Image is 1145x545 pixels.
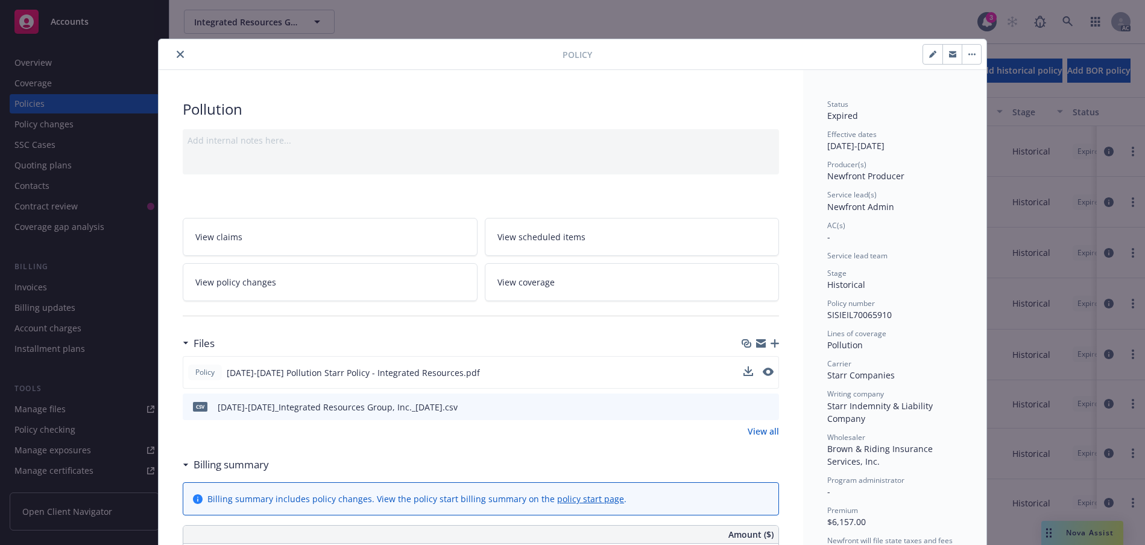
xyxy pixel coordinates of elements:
div: Pollution [827,339,962,351]
a: View policy changes [183,263,478,301]
span: View claims [195,231,242,243]
div: [DATE]-[DATE]_Integrated Resources Group, Inc._[DATE].csv [218,401,458,413]
a: View claims [183,218,478,256]
span: $6,157.00 [827,516,866,527]
button: preview file [763,368,774,376]
button: preview file [763,366,774,379]
span: Wholesaler [827,432,865,442]
h3: Files [194,336,215,351]
button: close [173,47,188,62]
span: SISIEIL70065910 [827,309,892,320]
button: preview file [763,401,774,413]
span: Lines of coverage [827,328,886,339]
div: Files [183,336,215,351]
span: Policy [193,367,217,378]
span: Writing company [827,389,884,399]
span: Carrier [827,359,851,369]
span: Expired [827,110,858,121]
span: csv [193,402,207,411]
span: Brown & Riding Insurance Services, Inc. [827,443,935,467]
div: Pollution [183,99,779,120]
span: - [827,231,830,243]
a: policy start page [557,493,624,505]
span: - [827,486,830,497]
div: Add internal notes here... [188,134,774,147]
span: [DATE]-[DATE] Pollution Starr Policy - Integrated Resources.pdf [227,366,480,379]
span: Stage [827,268,847,278]
span: Starr Indemnity & Liability Company [827,400,935,424]
span: Effective dates [827,129,877,139]
span: View scheduled items [497,231,585,243]
a: View scheduled items [485,218,780,256]
a: View coverage [485,263,780,301]
span: Newfront Admin [827,201,894,212]
span: Program administrator [827,475,904,485]
span: AC(s) [827,220,845,231]
button: download file [743,366,753,379]
span: Producer(s) [827,159,866,170]
div: Billing summary [183,457,269,473]
span: Premium [827,505,858,515]
span: Policy [563,48,592,61]
span: Policy number [827,298,875,308]
span: View policy changes [195,276,276,288]
span: Newfront Producer [827,170,904,182]
a: View all [748,425,779,438]
button: download file [744,401,754,413]
span: Starr Companies [827,369,895,381]
span: Status [827,99,848,109]
div: [DATE] - [DATE] [827,129,962,152]
div: Billing summary includes policy changes. View the policy start billing summary on the . [207,492,626,505]
button: download file [743,366,753,376]
span: Service lead(s) [827,190,877,200]
span: Amount ($) [728,528,774,541]
span: View coverage [497,276,555,288]
span: Service lead team [827,250,888,261]
h3: Billing summary [194,457,269,473]
span: Historical [827,279,865,290]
